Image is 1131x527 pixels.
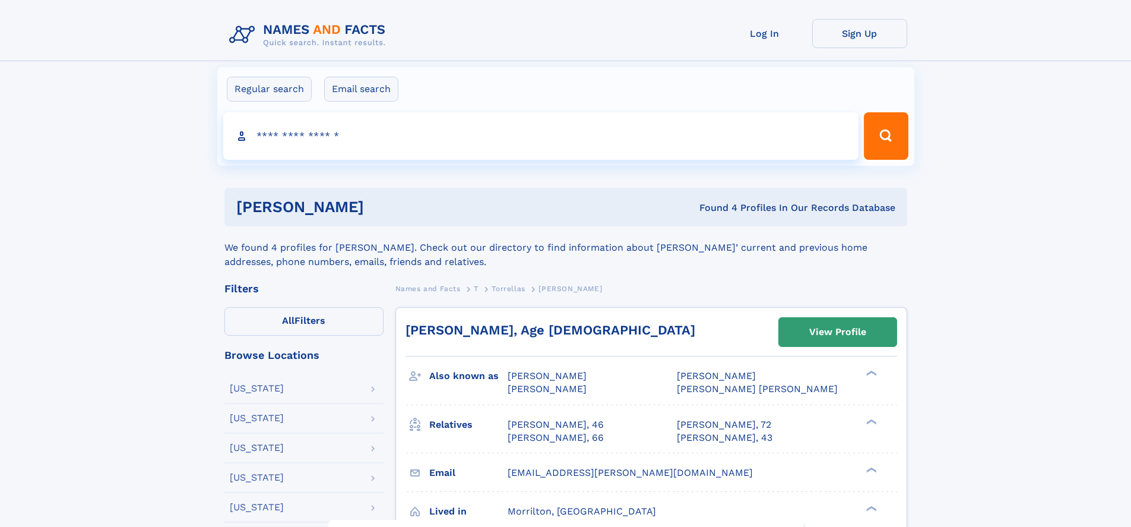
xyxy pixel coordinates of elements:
[405,323,695,337] a: [PERSON_NAME], Age [DEMOGRAPHIC_DATA]
[230,414,284,423] div: [US_STATE]
[236,200,532,214] h1: [PERSON_NAME]
[677,383,838,395] span: [PERSON_NAME] [PERSON_NAME]
[230,443,284,453] div: [US_STATE]
[538,285,602,293] span: [PERSON_NAME]
[324,77,398,102] label: Email search
[429,366,508,386] h3: Also known as
[508,506,656,517] span: Morrilton, [GEOGRAPHIC_DATA]
[224,350,384,361] div: Browse Locations
[863,504,877,512] div: ❯
[809,318,866,346] div: View Profile
[395,281,461,296] a: Names and Facts
[508,383,587,395] span: [PERSON_NAME]
[429,463,508,483] h3: Email
[474,281,479,296] a: T
[677,370,756,381] span: [PERSON_NAME]
[779,318,896,346] a: View Profile
[223,112,859,160] input: search input
[863,370,877,377] div: ❯
[717,19,812,48] a: Log In
[492,281,525,296] a: Torrellas
[224,19,395,51] img: Logo Names and Facts
[492,285,525,293] span: Torrellas
[224,226,907,269] div: We found 4 profiles for [PERSON_NAME]. Check out our directory to find information about [PERSON_...
[508,418,604,431] a: [PERSON_NAME], 46
[863,466,877,474] div: ❯
[224,283,384,294] div: Filters
[677,418,771,431] a: [PERSON_NAME], 72
[531,201,895,214] div: Found 4 Profiles In Our Records Database
[227,77,312,102] label: Regular search
[864,112,908,160] button: Search Button
[677,431,772,444] a: [PERSON_NAME], 43
[863,418,877,425] div: ❯
[508,370,587,381] span: [PERSON_NAME]
[429,501,508,522] h3: Lived in
[812,19,907,48] a: Sign Up
[282,315,294,326] span: All
[474,285,479,293] span: T
[230,503,284,512] div: [US_STATE]
[224,307,384,336] label: Filters
[429,415,508,435] h3: Relatives
[230,473,284,482] div: [US_STATE]
[508,467,753,478] span: [EMAIL_ADDRESS][PERSON_NAME][DOMAIN_NAME]
[230,384,284,393] div: [US_STATE]
[508,431,604,444] a: [PERSON_NAME], 66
